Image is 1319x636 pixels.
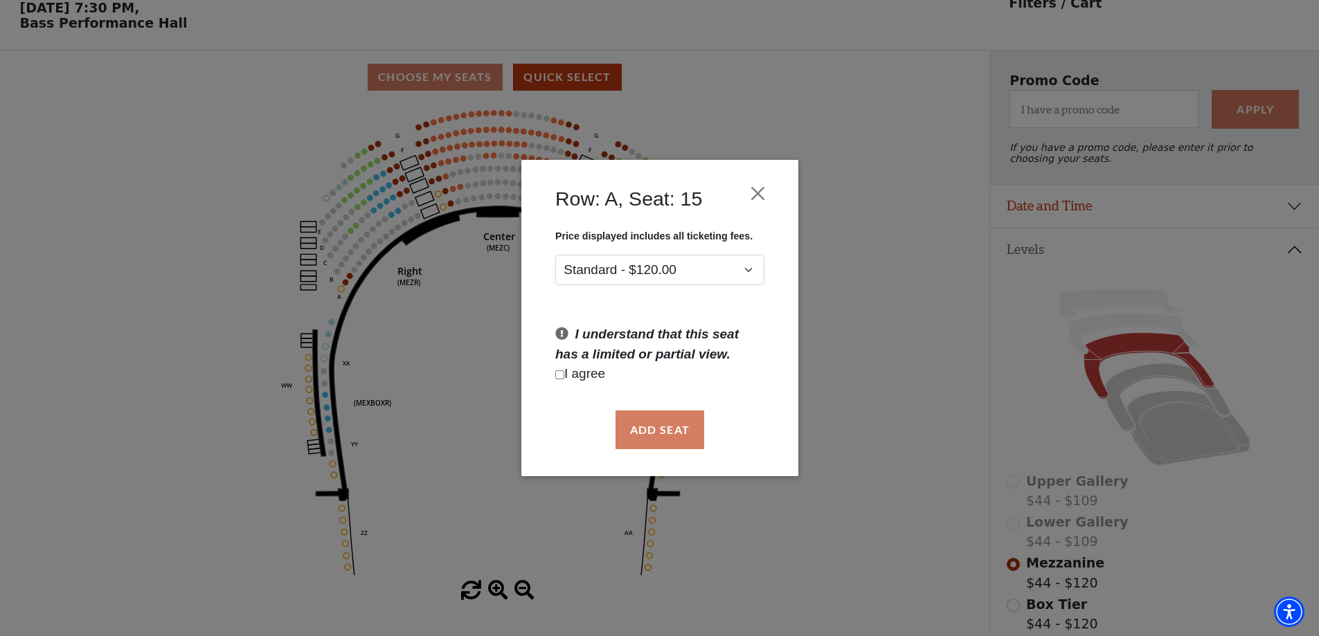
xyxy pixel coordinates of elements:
input: Checkbox field [555,370,564,379]
h4: Row: A, Seat: 15 [555,187,702,210]
div: Accessibility Menu [1274,597,1304,627]
p: I understand that this seat has a limited or partial view. [555,325,764,364]
p: Price displayed includes all ticketing fees. [555,230,764,242]
p: I agree [555,364,764,384]
button: Close [744,180,771,206]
